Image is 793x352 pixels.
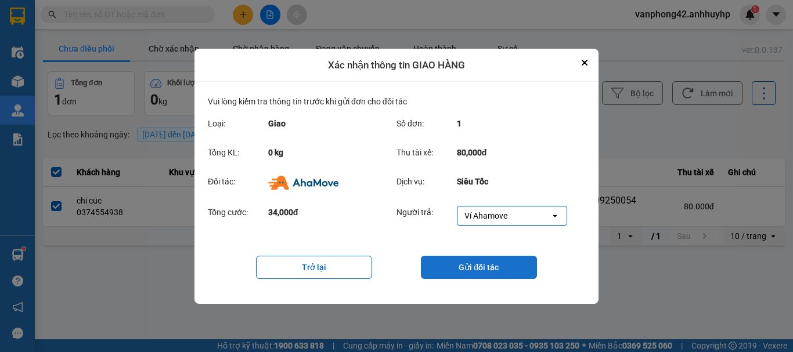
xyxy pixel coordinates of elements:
div: 1 [457,117,574,130]
div: 0 kg [268,146,385,159]
div: Giao [268,117,385,130]
div: Người trả: [396,206,457,226]
div: 80,000đ [457,146,574,159]
div: Siêu Tốc [457,175,574,189]
button: Trở lại [256,256,372,279]
div: Loại: [208,117,268,130]
img: Ahamove [268,176,338,190]
div: 34,000đ [268,206,385,226]
div: Thu tài xế: [396,146,457,159]
div: Đối tác: [208,175,268,189]
div: Số đơn: [396,117,457,130]
div: Vui lòng kiểm tra thông tin trước khi gửi đơn cho đối tác [208,95,585,113]
div: Dịch vụ: [396,175,457,189]
div: Tổng KL: [208,146,268,159]
button: Gửi đối tác [421,256,537,279]
div: Tổng cước: [208,206,268,226]
div: Xác nhận thông tin GIAO HÀNG [194,49,599,82]
div: Ví Ahamove [464,210,507,222]
button: Close [578,56,592,70]
div: dialog [194,49,599,304]
svg: open [550,211,560,220]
